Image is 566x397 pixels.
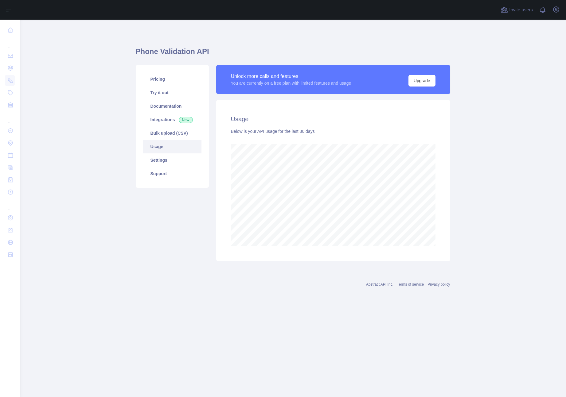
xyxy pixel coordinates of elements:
[143,167,201,180] a: Support
[143,126,201,140] a: Bulk upload (CSV)
[499,5,534,15] button: Invite users
[231,128,435,134] div: Below is your API usage for the last 30 days
[231,115,435,123] h2: Usage
[366,282,393,287] a: Abstract API Inc.
[5,112,15,124] div: ...
[231,80,351,86] div: You are currently on a free plan with limited features and usage
[231,73,351,80] div: Unlock more calls and features
[143,153,201,167] a: Settings
[143,72,201,86] a: Pricing
[397,282,424,287] a: Terms of service
[143,140,201,153] a: Usage
[136,47,450,61] h1: Phone Validation API
[143,86,201,99] a: Try it out
[5,199,15,211] div: ...
[143,113,201,126] a: Integrations New
[509,6,533,13] span: Invite users
[408,75,435,87] button: Upgrade
[179,117,193,123] span: New
[427,282,450,287] a: Privacy policy
[5,37,15,49] div: ...
[143,99,201,113] a: Documentation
